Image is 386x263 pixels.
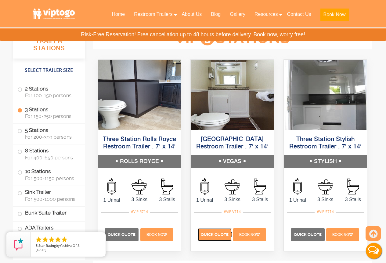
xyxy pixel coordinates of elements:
[225,179,240,194] img: an icon of sink
[107,8,129,21] a: Home
[239,233,260,237] span: Book Now
[225,8,250,21] a: Gallery
[339,196,367,203] span: 3 Stalls
[222,208,243,216] div: #VIP V714
[25,134,78,140] span: For 200-399 persons
[13,62,85,79] h4: Select Trailer Size
[293,178,302,195] img: an icon of urinal
[36,247,46,252] span: [DATE]
[191,197,218,204] span: 1 Urinal
[332,233,353,237] span: Book Now
[284,155,367,168] h5: STYLISH
[294,232,322,237] span: Quick Quote
[48,236,55,243] li: 
[146,233,167,237] span: Book Now
[218,196,246,203] span: 3 Sinks
[38,243,56,248] span: Star Rating
[60,243,80,248] span: Yeshiva Of S.
[161,179,173,194] img: an icon of stall
[318,179,333,194] img: an icon of sink
[289,136,362,150] a: Three Station Stylish Restroom Trailer : 7′ x 14′
[129,208,150,216] div: #VIP R714
[200,178,209,195] img: an icon of urinal
[129,8,177,21] a: Restroom Trailers
[254,179,266,194] img: an icon of stall
[17,222,81,235] label: ADA Trailers
[108,232,135,237] span: Quick Quote
[312,196,339,203] span: 3 Sinks
[25,93,78,99] span: For 100-150 persons
[17,207,81,220] label: Bunk Suite Trailer
[25,114,78,119] span: For 150-250 persons
[107,178,116,195] img: an icon of urinal
[206,8,225,21] a: Blog
[35,236,42,243] li: 
[201,232,229,237] span: Quick Quote
[36,243,38,248] span: 5
[17,124,81,143] label: 5 Stations
[177,8,206,21] a: About Us
[13,29,85,59] h3: All Restroom Trailer Stations
[25,196,78,202] span: For 500-1000 persons
[103,136,176,150] a: Three Station Rolls Royce Restroom Trailer : 7′ x 14′
[98,155,181,168] h5: ROLLS ROYCE
[198,232,233,237] a: Quick Quote
[61,236,68,243] li: 
[17,145,81,164] label: 8 Stations
[125,196,153,203] span: 3 Sinks
[165,30,299,47] h3: VIP Stations
[105,232,139,237] a: Quick Quote
[153,196,181,203] span: 3 Stalls
[191,155,274,168] h5: VEGAS
[233,232,267,237] a: Book Now
[191,60,274,130] img: Side view of three station restroom trailer with three separate doors with signs
[98,197,126,204] span: 1 Urinal
[132,179,147,194] img: an icon of sink
[347,179,359,194] img: an icon of stall
[362,239,386,263] button: Live Chat
[41,236,49,243] li: 
[36,244,101,248] span: by
[25,176,78,181] span: For 500-1150 persons
[13,238,25,251] img: Review Rating
[17,165,81,184] label: 10 Stations
[320,9,349,21] button: Book Now
[326,232,360,237] a: Book Now
[139,232,174,237] a: Book Now
[284,60,367,130] img: Side view of three station restroom trailer with three separate doors with signs
[196,136,269,150] a: [GEOGRAPHIC_DATA] Restroom Trailer : 7′ x 14′
[315,208,336,216] div: #VIP S714
[17,103,81,122] label: 3 Stations
[246,196,274,203] span: 3 Stalls
[17,186,81,205] label: Sink Trailer
[17,83,81,101] label: 2 Stations
[282,8,316,21] a: Contact Us
[54,236,62,243] li: 
[316,8,353,24] a: Book Now
[98,60,181,130] img: Side view of three station restroom trailer with three separate doors with signs
[25,155,78,161] span: For 400-650 persons
[284,197,312,204] span: 1 Urinal
[291,232,326,237] a: Quick Quote
[250,8,282,21] a: Resources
